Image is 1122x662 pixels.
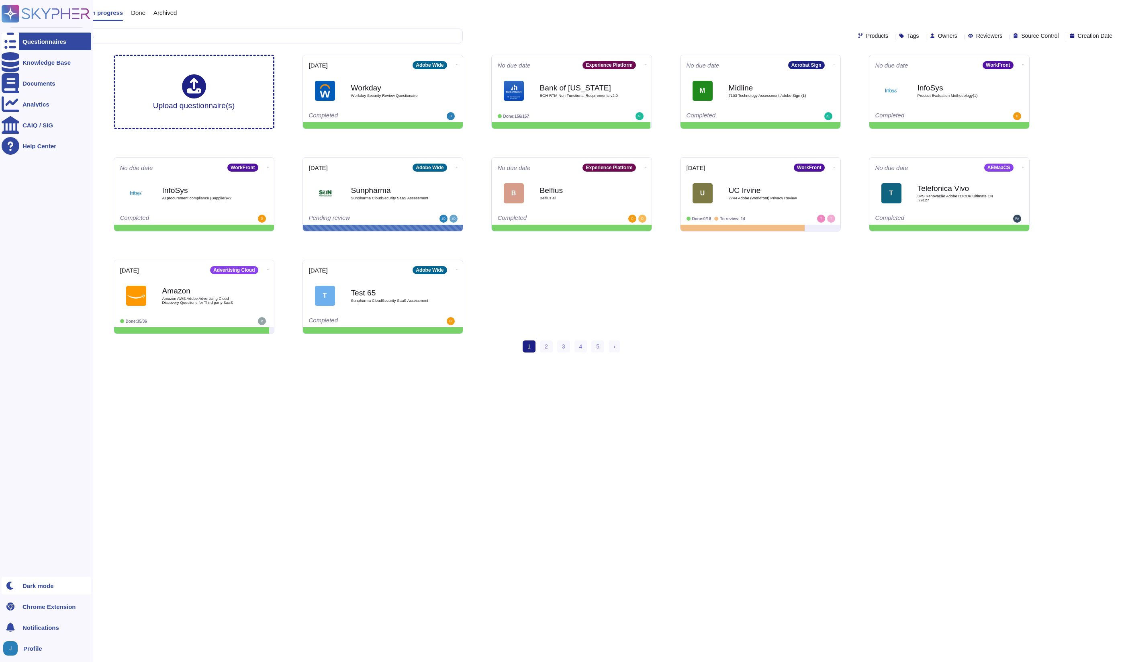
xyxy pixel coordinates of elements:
b: UC Irvine [729,187,809,194]
span: In progress [90,10,123,16]
div: Questionnaires [22,39,66,45]
div: Completed [120,215,219,223]
div: Adobe Wide [413,61,447,69]
a: Knowledge Base [2,53,91,71]
img: Logo [126,183,146,203]
span: Amazon AWS Adobe Advertising Cloud Discovery Questions for Third party SaaS [162,297,243,304]
div: Completed [498,215,596,223]
span: [DATE] [309,267,328,273]
span: 7103 Technology Assessment Adobe Sign (1) [729,94,809,98]
span: 2744 Adobe (Workfront) Privacy Review [729,196,809,200]
span: Done [131,10,145,16]
span: To review: 14 [720,217,745,221]
div: Acrobat Sign [788,61,825,69]
span: No due date [875,62,908,68]
a: 5 [591,340,604,353]
img: Logo [315,183,335,203]
div: Adobe Wide [413,164,447,172]
b: InfoSys [162,187,243,194]
div: WorkFront [227,164,258,172]
span: No due date [687,62,719,68]
span: Notifications [22,625,59,631]
span: [DATE] [687,165,705,171]
a: 2 [540,340,553,353]
a: 4 [574,340,587,353]
span: [DATE] [309,62,328,68]
img: Logo [315,81,335,101]
span: Sunpharma CloudSecurity SaaS Assessment [351,196,431,200]
div: Completed [309,317,407,325]
div: Experience Platform [582,164,636,172]
div: Completed [687,112,785,120]
div: Documents [22,80,55,86]
img: user [827,215,835,223]
img: Logo [504,81,524,101]
span: Owners [938,33,957,39]
div: M [693,81,713,101]
a: 3 [557,340,570,353]
span: Source Control [1021,33,1059,39]
div: Completed [875,215,974,223]
span: Product Evaluation Methodology(1) [918,94,998,98]
a: CAIQ / SIG [2,116,91,134]
img: user [447,112,455,120]
b: InfoSys [918,84,998,92]
span: Creation Date [1078,33,1112,39]
div: Pending review [309,215,407,223]
b: Test 65 [351,289,431,297]
span: Workday Security Review Questionaire [351,94,431,98]
input: Search by keywords [32,29,462,43]
div: WorkFront [983,61,1013,69]
b: Belfius [540,187,620,194]
span: Sunpharma CloudSecurity SaaS Assessment [351,299,431,303]
img: user [1013,112,1021,120]
b: Midline [729,84,809,92]
div: CAIQ / SIG [22,122,53,128]
img: user [450,215,458,223]
div: Advertising Cloud [210,266,258,274]
img: Logo [881,81,901,101]
b: Telefonica Vivo [918,184,998,192]
img: user [628,215,636,223]
img: user [3,641,18,656]
div: Completed [875,112,974,120]
div: U [693,183,713,203]
div: Knowledge Base [22,59,71,66]
span: 1 [523,340,535,353]
b: Workday [351,84,431,92]
div: T [315,286,335,306]
img: user [638,215,646,223]
div: B [504,183,524,203]
span: Done: 35/36 [126,319,147,324]
b: Sunpharma [351,187,431,194]
div: Chrome Extension [22,604,76,610]
div: T [881,183,901,203]
b: Amazon [162,287,243,295]
b: Bank of [US_STATE] [540,84,620,92]
div: Analytics [22,101,49,107]
div: Dark mode [22,583,54,589]
span: Done: 156/157 [503,114,529,119]
img: user [824,112,832,120]
a: Questionnaires [2,33,91,50]
span: [DATE] [309,165,328,171]
img: user [636,112,644,120]
div: Experience Platform [582,61,636,69]
span: No due date [498,165,531,171]
button: user [2,639,23,657]
span: AI procurement compliance (Supplier)V2 [162,196,243,200]
div: WorkFront [794,164,824,172]
img: Logo [126,286,146,306]
a: Analytics [2,95,91,113]
span: Belfius all [540,196,620,200]
span: No due date [120,165,153,171]
a: Documents [2,74,91,92]
a: Help Center [2,137,91,155]
span: Reviewers [976,33,1002,39]
span: Products [866,33,888,39]
span: [DATE] [120,267,139,273]
div: Help Center [22,143,56,149]
img: user [258,215,266,223]
span: › [613,343,615,350]
span: Done: 0/18 [692,217,711,221]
